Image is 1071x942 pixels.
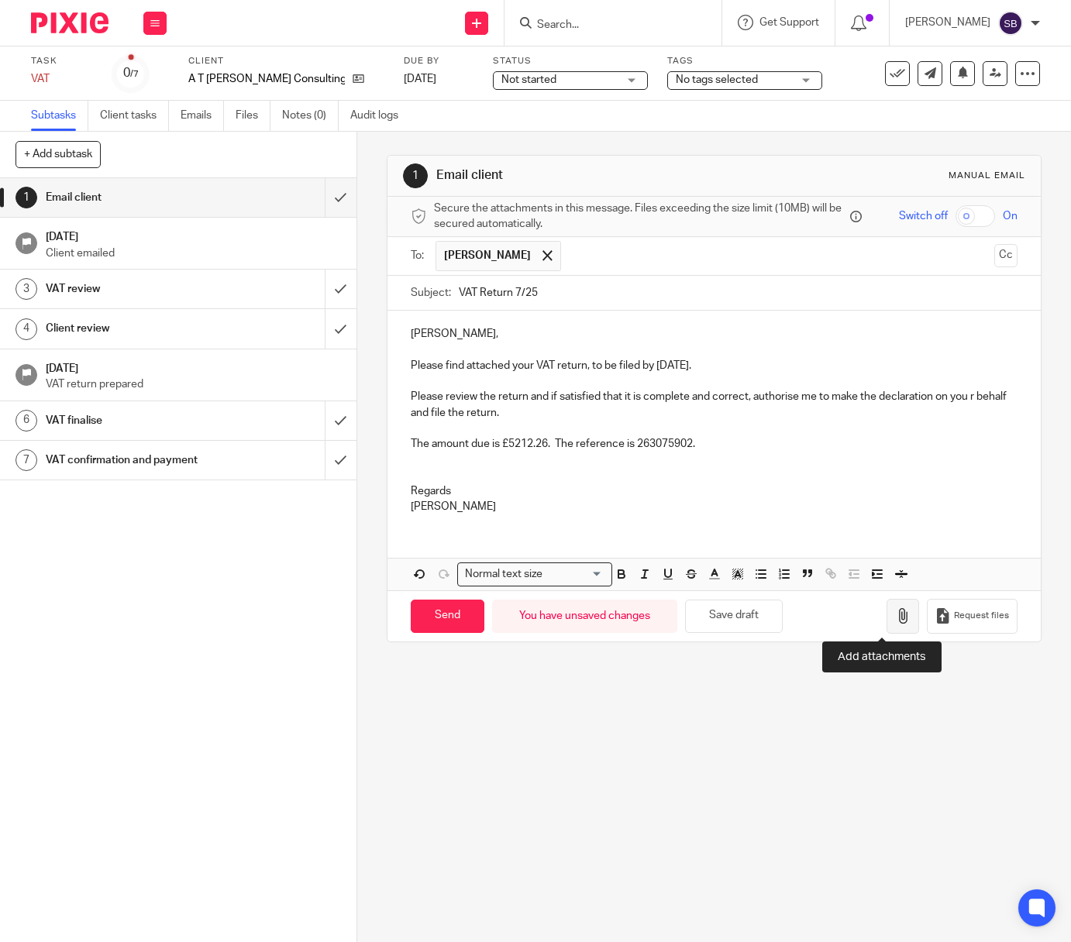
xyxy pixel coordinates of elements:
[15,187,37,208] div: 1
[411,358,1018,373] p: Please find attached your VAT return, to be filed by [DATE].
[994,244,1018,267] button: Cc
[411,326,1018,342] p: [PERSON_NAME],
[444,248,531,263] span: [PERSON_NAME]
[492,600,677,633] div: You have unsaved changes
[411,248,428,263] label: To:
[46,357,341,376] h1: [DATE]
[547,566,603,583] input: Search for option
[411,600,484,633] input: Send
[100,101,169,131] a: Client tasks
[411,285,451,301] label: Subject:
[46,449,222,472] h1: VAT confirmation and payment
[905,15,990,30] p: [PERSON_NAME]
[236,101,270,131] a: Files
[15,278,37,300] div: 3
[949,170,1025,182] div: Manual email
[15,318,37,340] div: 4
[31,71,93,87] div: VAT
[501,74,556,85] span: Not started
[31,12,108,33] img: Pixie
[15,141,101,167] button: + Add subtask
[46,317,222,340] h1: Client review
[46,409,222,432] h1: VAT finalise
[461,566,546,583] span: Normal text size
[411,483,1018,499] p: Regards
[954,610,1009,622] span: Request files
[404,74,436,84] span: [DATE]
[181,101,224,131] a: Emails
[411,389,1018,421] p: Please review the return and if satisfied that it is complete and correct, authorise me to make t...
[1003,208,1018,224] span: On
[436,167,747,184] h1: Email client
[188,71,345,87] p: A T [PERSON_NAME] Consulting Ltd
[123,64,139,82] div: 0
[46,376,341,392] p: VAT return prepared
[46,277,222,301] h1: VAT review
[46,186,222,209] h1: Email client
[350,101,410,131] a: Audit logs
[998,11,1023,36] img: svg%3E
[685,600,783,633] button: Save draft
[899,208,948,224] span: Switch off
[411,436,1018,452] p: The amount due is £5212.26. The reference is 263075902.
[457,562,612,586] div: Search for option
[15,410,37,431] div: 6
[188,55,384,67] label: Client
[31,55,93,67] label: Task
[46,246,341,261] p: Client emailed
[927,599,1017,634] button: Request files
[282,101,339,131] a: Notes (0)
[130,70,139,78] small: /7
[667,55,822,67] label: Tags
[434,201,846,232] span: Secure the attachments in this message. Files exceeding the size limit (10MB) will be secured aut...
[15,449,37,471] div: 7
[31,101,88,131] a: Subtasks
[676,74,758,85] span: No tags selected
[759,17,819,28] span: Get Support
[46,225,341,245] h1: [DATE]
[535,19,675,33] input: Search
[403,163,428,188] div: 1
[411,499,1018,514] p: [PERSON_NAME]
[404,55,474,67] label: Due by
[493,55,648,67] label: Status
